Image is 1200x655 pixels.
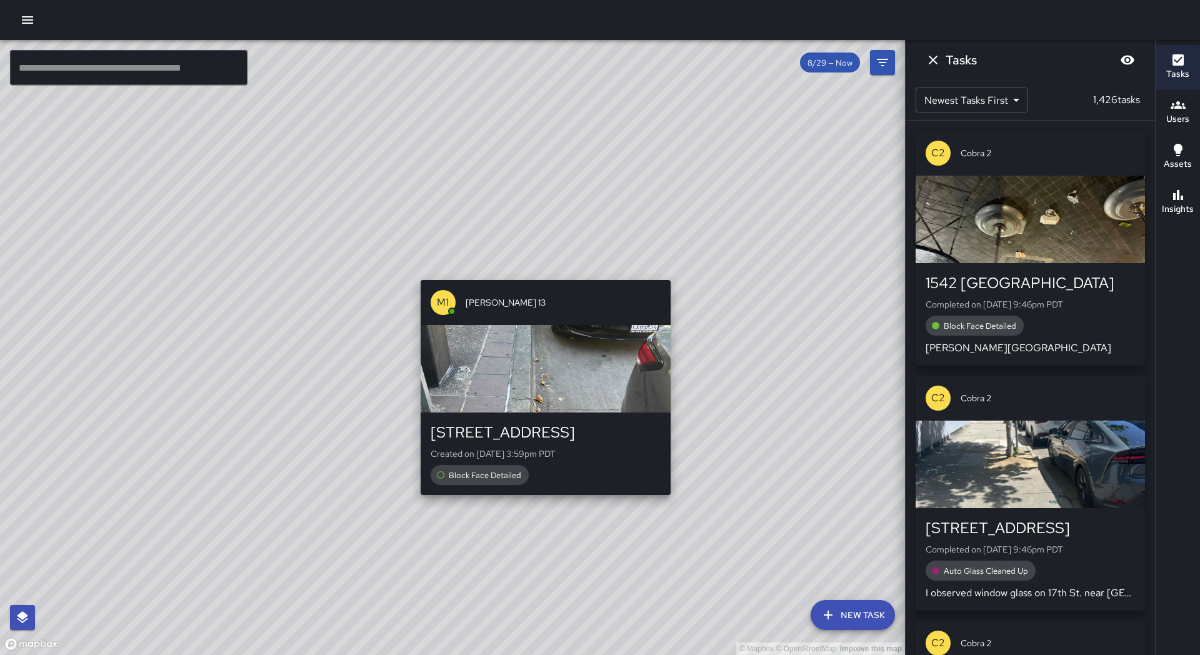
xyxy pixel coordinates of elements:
p: C2 [931,391,945,406]
p: M1 [437,295,449,310]
span: Auto Glass Cleaned Up [936,566,1036,576]
div: [STREET_ADDRESS] [926,518,1135,538]
p: Created on [DATE] 3:59pm PDT [431,447,661,460]
h6: Insights [1162,202,1194,216]
button: C2Cobra 21542 [GEOGRAPHIC_DATA]Completed on [DATE] 9:46pm PDTBlock Face Detailed[PERSON_NAME][GEO... [916,131,1145,366]
span: Block Face Detailed [936,321,1024,331]
span: [PERSON_NAME] 13 [466,296,661,309]
p: Completed on [DATE] 9:46pm PDT [926,298,1135,311]
button: C2Cobra 2[STREET_ADDRESS]Completed on [DATE] 9:46pm PDTAuto Glass Cleaned UpI observed window gla... [916,376,1145,611]
span: Cobra 2 [961,147,1135,159]
button: Insights [1156,180,1200,225]
button: M1[PERSON_NAME] 13[STREET_ADDRESS]Created on [DATE] 3:59pm PDTBlock Face Detailed [421,280,671,495]
h6: Users [1166,112,1189,126]
p: I observed window glass on 17th St. near [GEOGRAPHIC_DATA] for elders independence [926,586,1135,601]
span: Cobra 2 [961,392,1135,404]
button: Assets [1156,135,1200,180]
button: New Task [811,600,895,630]
span: 8/29 — Now [800,57,860,68]
h6: Tasks [946,50,977,70]
p: [PERSON_NAME][GEOGRAPHIC_DATA] [926,341,1135,356]
p: C2 [931,636,945,651]
div: 1542 [GEOGRAPHIC_DATA] [926,273,1135,293]
button: Tasks [1156,45,1200,90]
button: Dismiss [921,47,946,72]
p: C2 [931,146,945,161]
div: [STREET_ADDRESS] [431,422,661,442]
span: Block Face Detailed [441,470,529,481]
button: Users [1156,90,1200,135]
button: Filters [870,50,895,75]
button: Blur [1115,47,1140,72]
div: Newest Tasks First [916,87,1028,112]
span: Cobra 2 [961,637,1135,649]
h6: Assets [1164,157,1192,171]
h6: Tasks [1166,67,1189,81]
p: Completed on [DATE] 9:46pm PDT [926,543,1135,556]
p: 1,426 tasks [1088,92,1145,107]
